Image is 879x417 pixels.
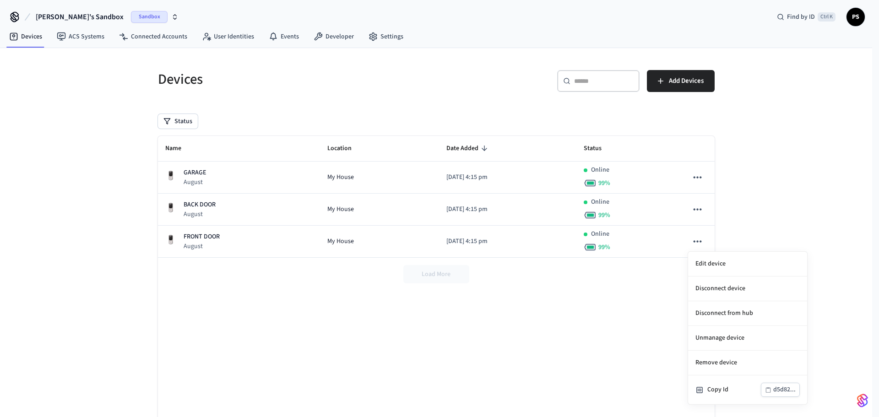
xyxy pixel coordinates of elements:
div: d5d82... [773,384,796,395]
li: Disconnect from hub [688,301,807,326]
img: SeamLogoGradient.69752ec5.svg [857,393,868,408]
li: Edit device [688,252,807,276]
li: Unmanage device [688,326,807,351]
button: d5d82... [761,383,800,397]
div: Copy Id [707,385,761,395]
li: Disconnect device [688,276,807,301]
li: Remove device [688,351,807,375]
